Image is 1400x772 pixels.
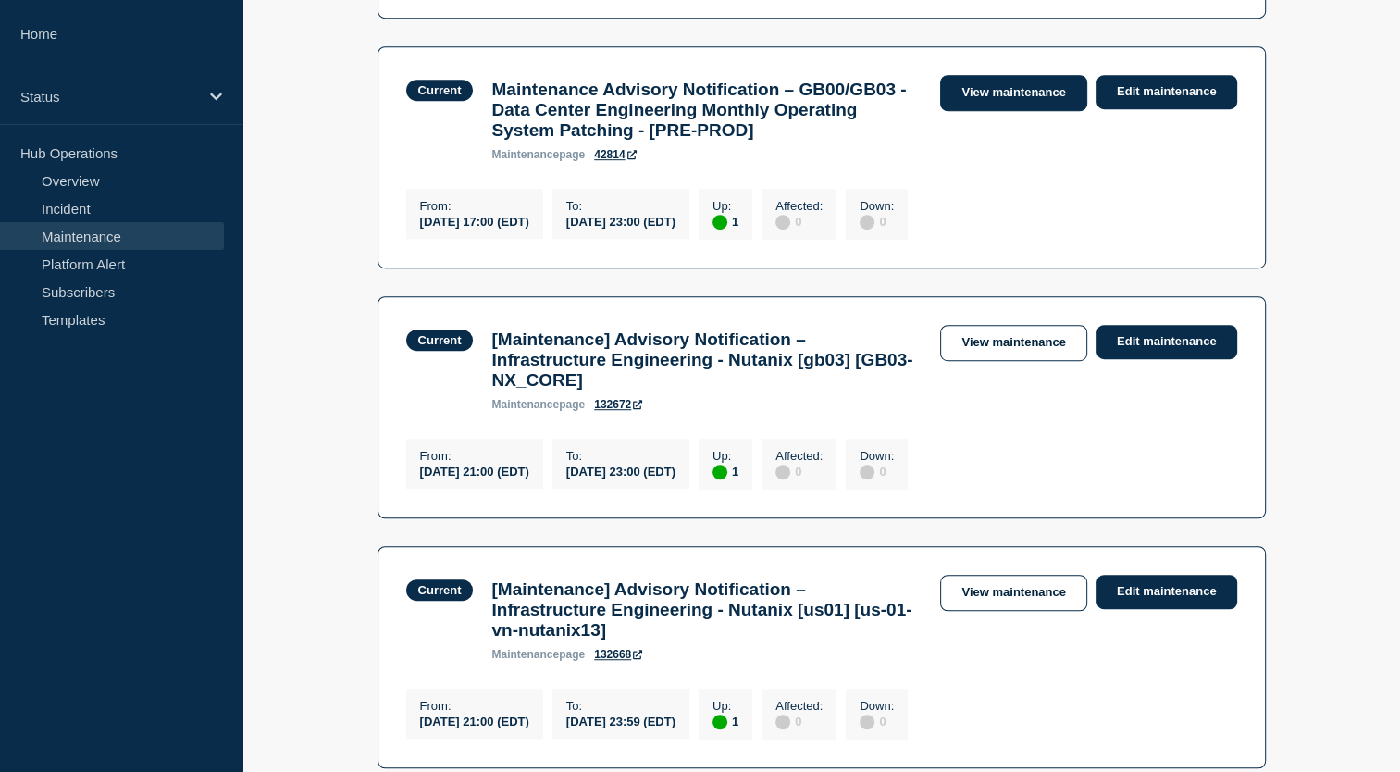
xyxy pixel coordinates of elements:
[775,449,823,463] p: Affected :
[594,148,636,161] a: 42814
[712,449,738,463] p: Up :
[775,199,823,213] p: Affected :
[420,449,529,463] p: From :
[566,213,675,229] div: [DATE] 23:00 (EDT)
[775,463,823,479] div: 0
[420,699,529,713] p: From :
[860,715,874,729] div: disabled
[775,215,790,230] div: disabled
[712,199,738,213] p: Up :
[491,579,922,641] h3: [Maintenance] Advisory Notification – Infrastructure Engineering - Nutanix [us01] [us-01-vn-nutan...
[860,199,894,213] p: Down :
[775,699,823,713] p: Affected :
[712,699,738,713] p: Up :
[420,199,529,213] p: From :
[418,333,462,347] div: Current
[491,80,922,141] h3: Maintenance Advisory Notification – GB00/GB03 - Data Center Engineering Monthly Operating System ...
[491,330,922,391] h3: [Maintenance] Advisory Notification – Infrastructure Engineering - Nutanix [gb03] [GB03-NX_CORE]
[775,213,823,230] div: 0
[775,465,790,479] div: disabled
[594,648,642,661] a: 132668
[491,398,559,411] span: maintenance
[860,215,874,230] div: disabled
[566,449,675,463] p: To :
[1096,325,1237,359] a: Edit maintenance
[491,398,585,411] p: page
[418,583,462,597] div: Current
[940,575,1086,611] a: View maintenance
[491,148,559,161] span: maintenance
[860,463,894,479] div: 0
[860,449,894,463] p: Down :
[860,213,894,230] div: 0
[491,648,585,661] p: page
[566,463,675,479] div: [DATE] 23:00 (EDT)
[712,215,727,230] div: up
[860,713,894,729] div: 0
[775,715,790,729] div: disabled
[712,463,738,479] div: 1
[940,75,1086,111] a: View maintenance
[566,199,675,213] p: To :
[712,715,727,729] div: up
[491,648,559,661] span: maintenance
[712,213,738,230] div: 1
[1096,575,1237,609] a: Edit maintenance
[566,713,675,728] div: [DATE] 23:59 (EDT)
[418,83,462,97] div: Current
[491,148,585,161] p: page
[420,463,529,479] div: [DATE] 21:00 (EDT)
[940,325,1086,361] a: View maintenance
[712,465,727,479] div: up
[420,713,529,728] div: [DATE] 21:00 (EDT)
[712,713,738,729] div: 1
[860,699,894,713] p: Down :
[594,398,642,411] a: 132672
[775,713,823,729] div: 0
[1096,75,1237,109] a: Edit maintenance
[20,89,198,105] p: Status
[860,465,874,479] div: disabled
[420,213,529,229] div: [DATE] 17:00 (EDT)
[566,699,675,713] p: To :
